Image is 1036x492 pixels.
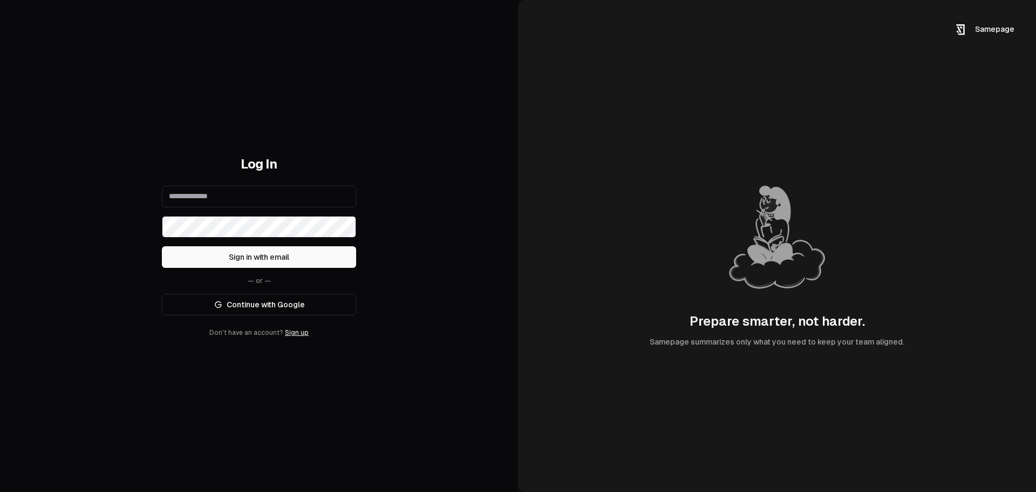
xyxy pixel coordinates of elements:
[162,294,356,315] a: Continue with Google
[285,329,309,336] a: Sign up
[162,328,356,337] div: Don't have an account?
[162,246,356,268] button: Sign in with email
[650,336,904,347] div: Samepage summarizes only what you need to keep your team aligned.
[162,277,356,285] div: — or —
[162,156,356,173] h1: Log In
[975,25,1014,33] span: Samepage
[690,313,865,330] div: Prepare smarter, not harder.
